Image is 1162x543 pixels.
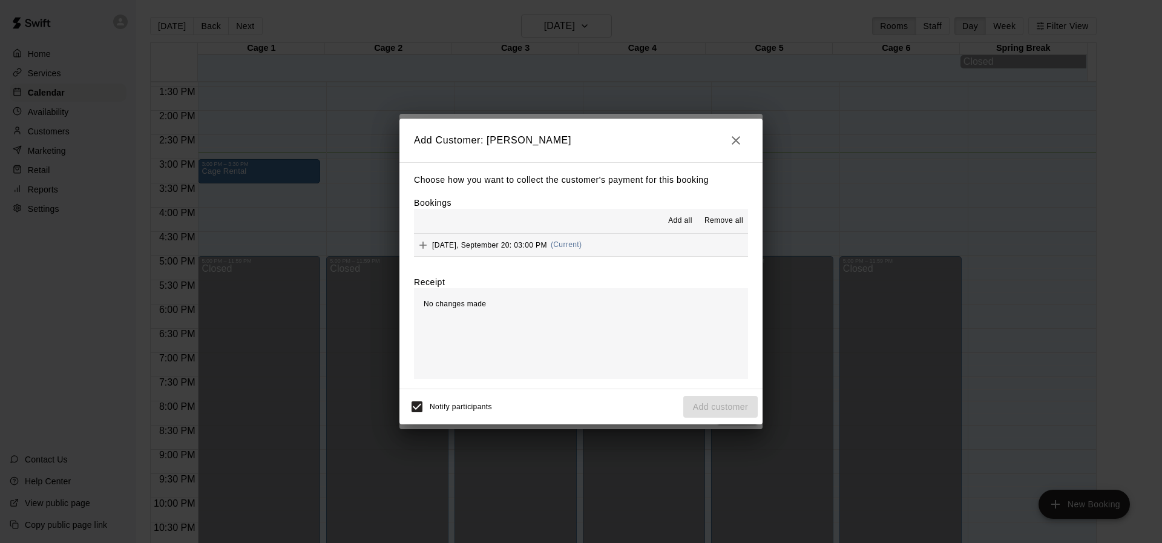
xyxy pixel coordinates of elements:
span: (Current) [551,240,582,249]
span: Notify participants [430,403,492,411]
button: Add all [661,211,700,231]
h2: Add Customer: [PERSON_NAME] [399,119,763,162]
span: Add [414,240,432,249]
label: Bookings [414,198,451,208]
span: Add all [668,215,692,227]
span: Remove all [704,215,743,227]
span: No changes made [424,300,486,308]
button: Remove all [700,211,748,231]
p: Choose how you want to collect the customer's payment for this booking [414,173,748,188]
span: [DATE], September 20: 03:00 PM [432,240,547,249]
button: Add[DATE], September 20: 03:00 PM(Current) [414,234,748,256]
label: Receipt [414,276,445,288]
